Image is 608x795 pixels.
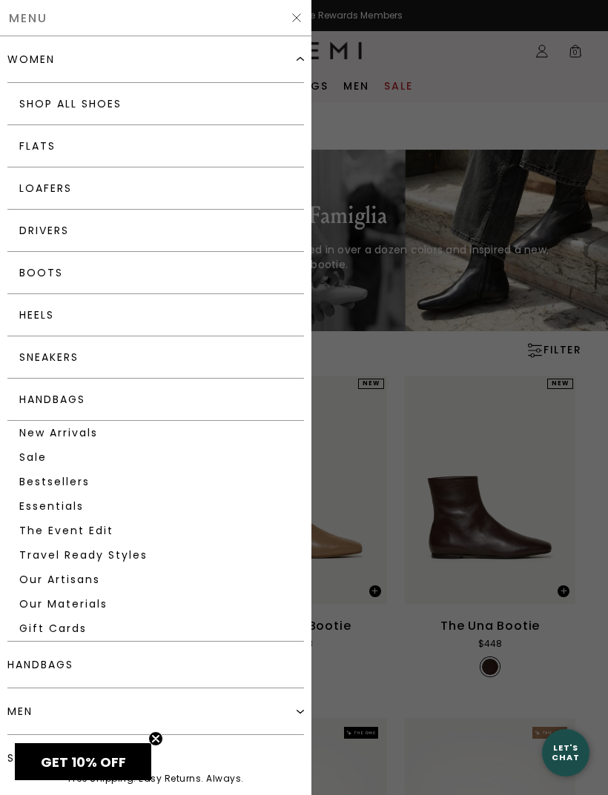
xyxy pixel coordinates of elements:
div: Let's Chat [542,743,589,762]
a: Essentials [7,494,304,519]
a: Bestsellers [7,470,304,494]
a: Shop All Shoes [7,83,304,125]
a: The Event Edit [7,519,304,543]
a: Travel Ready Styles [7,543,304,568]
span: GET 10% OFF [41,753,126,771]
a: Handbags [7,379,304,421]
img: Hide Slider [291,12,303,24]
button: Close teaser [148,731,163,746]
div: GET 10% OFFClose teaser [15,743,151,780]
a: Drivers [7,210,304,252]
a: handbags [7,642,304,688]
a: Our Artisans [7,568,304,592]
a: Boots [7,252,304,294]
img: Expand [297,56,304,63]
a: sale [7,735,304,782]
span: Menu [9,13,47,24]
a: Loafers [7,167,304,210]
a: Sneakers [7,336,304,379]
div: women [7,53,55,65]
a: Gift Cards [7,616,304,641]
img: Expand [297,708,304,715]
div: men [7,705,33,717]
a: Heels [7,294,304,336]
a: Flats [7,125,304,167]
a: Our Materials [7,592,304,616]
a: New Arrivals [7,421,304,445]
a: Sale [7,445,304,470]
